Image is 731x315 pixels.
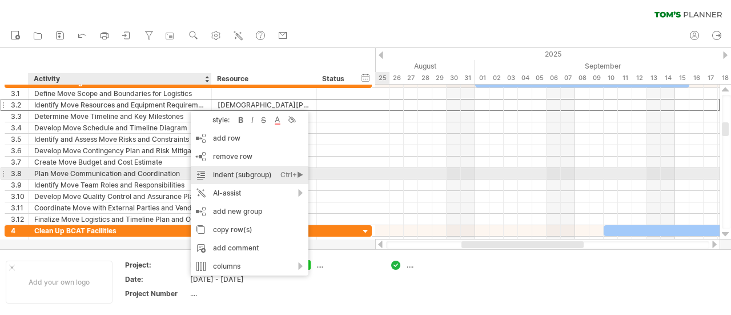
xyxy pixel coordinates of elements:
div: 3.7 [11,157,28,168]
div: Tuesday, 2 September 2025 [489,72,504,84]
div: 4 [11,225,28,236]
div: Sunday, 7 September 2025 [561,72,575,84]
div: 3.1 [11,88,28,99]
div: Date: [125,274,188,284]
div: Tuesday, 26 August 2025 [389,72,404,84]
div: Project Number [125,289,188,298]
div: Coordinate Move with External Parties and Vendors [34,202,206,213]
div: style: [195,115,235,124]
div: Saturday, 30 August 2025 [447,72,461,84]
div: Monday, 1 September 2025 [475,72,489,84]
div: .... [190,289,286,298]
div: Determine Move Timeline and Key Milestones [34,111,206,122]
div: Saturday, 13 September 2025 [646,72,661,84]
div: Ctrl+► [280,166,303,184]
span: remove row [213,152,252,161]
div: 3.3 [11,111,28,122]
div: Friday, 5 September 2025 [532,72,547,84]
div: Plan Move Communication and Coordination [34,168,206,179]
div: Resource [217,73,310,85]
div: Wednesday, 27 August 2025 [404,72,418,84]
div: Wednesday, 10 September 2025 [604,72,618,84]
div: 3.6 [11,145,28,156]
div: Sunday, 14 September 2025 [661,72,675,84]
div: 3.10 [11,191,28,202]
div: AI-assist [191,184,308,202]
div: Friday, 29 August 2025 [432,72,447,84]
div: Clean Up BCAT Facilities [34,225,206,236]
div: add row [191,129,308,147]
div: Identify Move Resources and Equipment Requirements [34,99,206,110]
div: Monday, 15 September 2025 [675,72,689,84]
div: Add your own logo [6,261,113,304]
div: add comment [191,239,308,257]
div: Finalize Move Logistics and Timeline Plan and Obtain Approval [34,214,206,225]
div: 3.8 [11,168,28,179]
div: Define Move Scope and Boundaries for Logistics [34,88,206,99]
div: Thursday, 11 September 2025 [618,72,632,84]
div: Status [322,73,347,85]
div: Develop Move Schedule and Timeline Diagram [34,122,206,133]
div: Identify and Assess Move Risks and Constraints [34,134,206,145]
div: .... [316,260,379,270]
div: 3.11 [11,202,28,213]
div: Tuesday, 9 September 2025 [589,72,604,84]
div: Create Move Budget and Cost Estimate [34,157,206,168]
div: Monday, 8 September 2025 [575,72,589,84]
div: Thursday, 4 September 2025 [518,72,532,84]
div: 3.12 [11,214,28,225]
div: 3.4 [11,122,28,133]
div: 3.5 [11,134,28,145]
div: Thursday, 28 August 2025 [418,72,432,84]
div: Identify Move Team Roles and Responsibilities [34,180,206,190]
div: Activity [34,73,205,85]
div: Friday, 12 September 2025 [632,72,646,84]
div: .... [407,260,469,270]
div: Monday, 25 August 2025 [375,72,389,84]
div: [DEMOGRAPHIC_DATA][PERSON_NAME] and [PERSON_NAME] [218,99,311,110]
div: Wednesday, 3 September 2025 [504,72,518,84]
div: Sunday, 31 August 2025 [461,72,475,84]
div: Develop Move Contingency Plan and Risk Mitigation Strategies [34,145,206,156]
div: BCAT move to RCCTC [190,260,286,270]
div: Tuesday, 16 September 2025 [689,72,704,84]
div: Saturday, 6 September 2025 [547,72,561,84]
div: 3.2 [11,99,28,110]
div: add new group [191,202,308,221]
div: [DATE] - [DATE] [190,274,286,284]
div: Project: [125,260,188,270]
div: Wednesday, 17 September 2025 [704,72,718,84]
div: copy row(s) [191,221,308,239]
div: columns [191,257,308,276]
div: Conduct Walk-Through Inspection of BCAT Facilities [34,237,206,248]
div: Develop Move Quality Control and Assurance Plan [34,191,206,202]
div: 3.9 [11,180,28,190]
div: indent (subgroup) [191,166,308,184]
div: 4.1 [11,237,28,248]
